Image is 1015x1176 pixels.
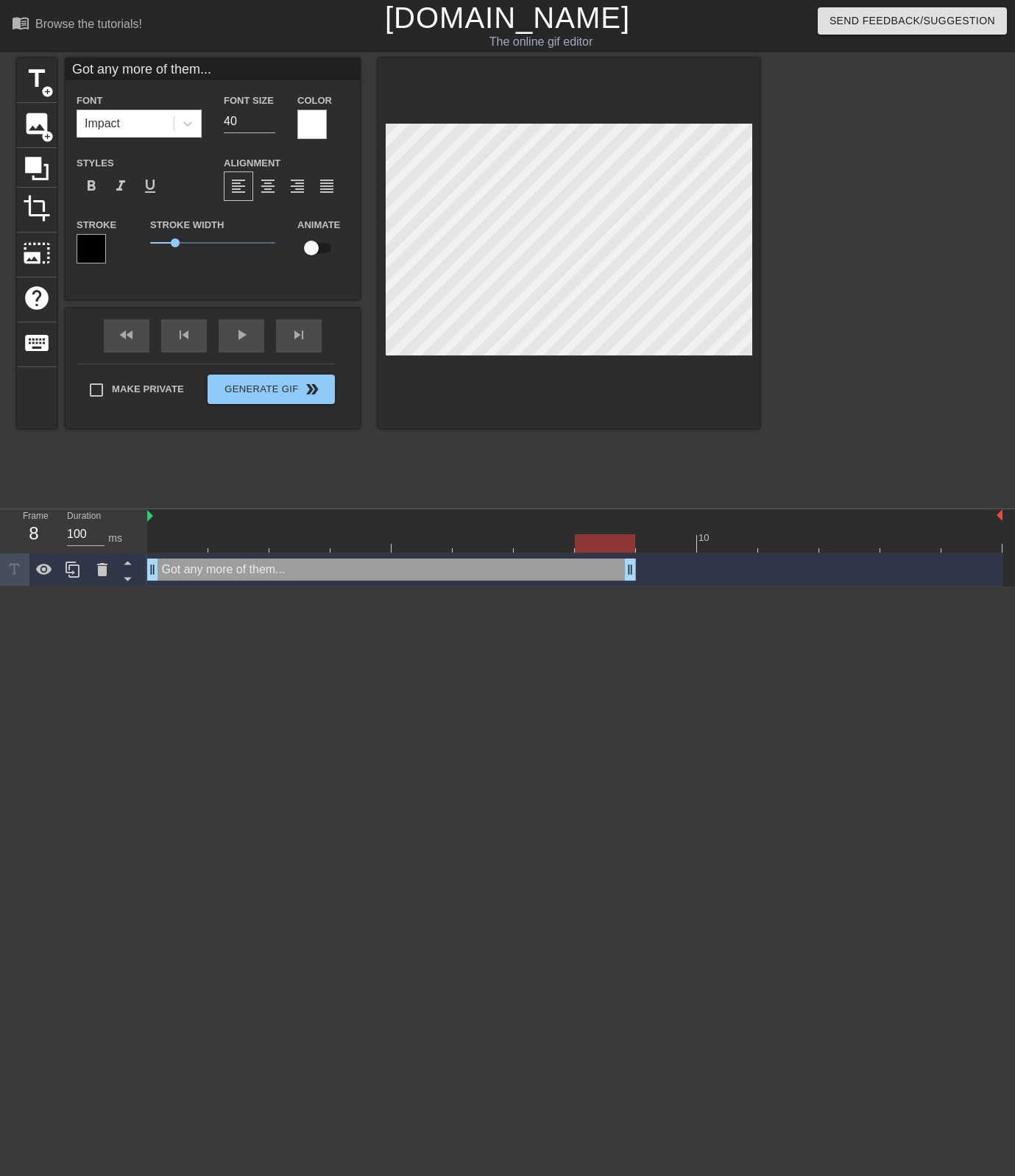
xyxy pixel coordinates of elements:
[297,218,340,233] label: Animate
[290,326,308,344] span: skip_next
[213,380,329,398] span: Generate Gif
[224,93,274,108] label: Font Size
[35,18,142,30] div: Browse the tutorials!
[112,382,184,397] span: Make Private
[77,218,116,233] label: Stroke
[23,284,51,312] span: help
[85,115,120,132] div: Impact
[12,509,56,552] div: Frame
[77,93,102,108] label: Font
[12,14,29,32] span: menu_book
[830,12,995,30] span: Send Feedback/Suggestion
[818,7,1007,35] button: Send Feedback/Suggestion
[23,329,51,357] span: keyboard
[82,177,100,195] span: format_bold
[118,326,135,344] span: fast_rewind
[230,177,247,195] span: format_align_left
[997,509,1002,521] img: bound-end.png
[112,177,130,195] span: format_italic
[224,156,280,171] label: Alignment
[23,65,51,93] span: title
[385,1,630,34] a: [DOMAIN_NAME]
[699,531,712,545] div: 10
[141,177,159,195] span: format_underline
[303,380,321,398] span: double_arrow
[23,194,51,222] span: crop
[297,93,332,108] label: Color
[346,33,737,51] div: The online gif editor
[208,375,335,404] button: Generate Gif
[12,14,142,37] a: Browse the tutorials!
[150,218,224,233] label: Stroke Width
[77,156,114,171] label: Styles
[318,177,336,195] span: format_align_justify
[108,531,122,546] div: ms
[23,110,51,138] span: image
[67,512,101,521] label: Duration
[41,130,54,143] span: add_circle
[23,239,51,267] span: photo_size_select_large
[289,177,306,195] span: format_align_right
[41,85,54,98] span: add_circle
[233,326,250,344] span: play_arrow
[259,177,277,195] span: format_align_center
[23,520,45,547] div: 8
[175,326,193,344] span: skip_previous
